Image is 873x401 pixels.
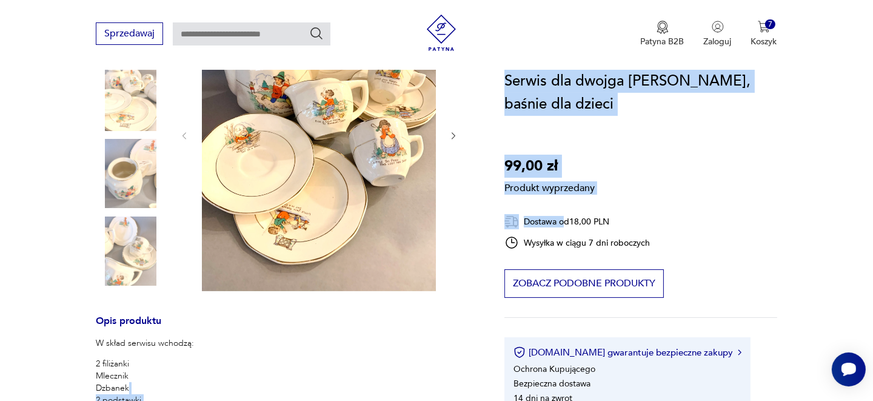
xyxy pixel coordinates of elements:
[96,337,475,349] p: W skład serwisu wchodzą:
[504,214,519,229] img: Ikona dostawy
[641,21,684,47] a: Ikona medaluPatyna B2B
[513,363,595,375] li: Ochrona Kupującego
[704,36,732,47] p: Zaloguj
[758,21,770,33] img: Ikona koszyka
[309,26,324,41] button: Szukaj
[712,21,724,33] img: Ikonka użytkownika
[504,70,777,116] h1: Serwis dla dwojga [PERSON_NAME], baśnie dla dzieci
[513,346,526,359] img: Ikona certyfikatu
[504,178,595,195] p: Produkt wyprzedany
[513,378,590,389] li: Bezpieczna dostawa
[96,22,163,45] button: Sprzedawaj
[765,19,775,30] div: 7
[96,30,163,39] a: Sprzedawaj
[832,352,866,386] iframe: Smartsupp widget button
[96,317,475,337] h3: Opis produktu
[704,21,732,47] button: Zaloguj
[504,155,595,178] p: 99,00 zł
[504,214,650,229] div: Dostawa od 18,00 PLN
[641,21,684,47] button: Patyna B2B
[657,21,669,34] img: Ikona medalu
[513,346,741,359] button: [DOMAIN_NAME] gwarantuje bezpieczne zakupy
[738,349,741,356] img: Ikona strzałki w prawo
[504,235,650,250] div: Wysyłka w ciągu 7 dni roboczych
[423,15,460,51] img: Patyna - sklep z meblami i dekoracjami vintage
[751,21,777,47] button: 7Koszyk
[504,269,664,298] button: Zobacz podobne produkty
[641,36,684,47] p: Patyna B2B
[751,36,777,47] p: Koszyk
